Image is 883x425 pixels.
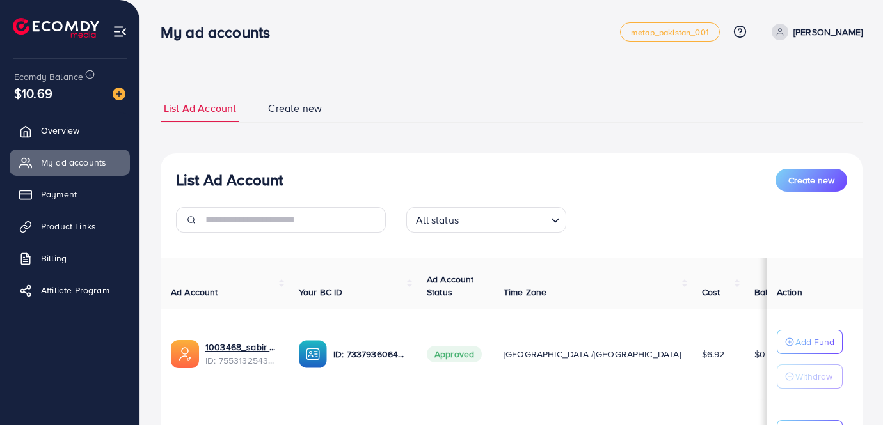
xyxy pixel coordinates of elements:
p: Withdraw [795,369,832,384]
a: My ad accounts [10,150,130,175]
a: metap_pakistan_001 [620,22,720,42]
p: ID: 7337936064855851010 [333,346,406,362]
iframe: Chat [829,367,873,415]
a: Payment [10,182,130,207]
span: Ad Account Status [427,273,474,298]
span: $0 [754,348,765,360]
span: ID: 7553132543537594376 [205,354,278,367]
h3: My ad accounts [161,23,280,42]
span: [GEOGRAPHIC_DATA]/[GEOGRAPHIC_DATA] [504,348,681,360]
a: [PERSON_NAME] [767,24,863,40]
span: $6.92 [702,348,725,360]
span: Billing [41,252,67,265]
span: Time Zone [504,286,546,298]
span: List Ad Account [164,101,236,116]
span: All status [413,211,461,229]
a: Overview [10,118,130,143]
img: menu [113,24,127,39]
span: Balance [754,286,788,298]
span: metap_pakistan_001 [631,28,709,36]
h3: List Ad Account [176,171,283,189]
img: ic-ba-acc.ded83a64.svg [299,340,327,368]
a: 1003468_sabir bhai_1758600780219 [205,341,278,353]
button: Add Fund [777,330,843,354]
span: Affiliate Program [41,284,109,297]
div: Search for option [406,207,566,233]
span: Approved [427,346,482,362]
button: Create new [776,169,847,192]
span: Product Links [41,220,96,233]
img: image [113,88,125,100]
span: Create new [788,174,834,187]
span: $10.69 [14,84,52,102]
p: Add Fund [795,334,834,350]
span: Ad Account [171,286,218,298]
img: ic-ads-acc.e4c84228.svg [171,340,199,368]
div: <span class='underline'>1003468_sabir bhai_1758600780219</span></br>7553132543537594376 [205,341,278,367]
button: Withdraw [777,364,843,389]
a: Billing [10,245,130,271]
span: Cost [702,286,720,298]
span: My ad accounts [41,156,106,169]
span: Your BC ID [299,286,343,298]
a: Product Links [10,213,130,239]
span: Create new [268,101,322,116]
span: Action [777,286,802,298]
span: Payment [41,188,77,201]
input: Search for option [463,208,546,229]
span: Overview [41,124,79,137]
p: [PERSON_NAME] [793,24,863,40]
a: Affiliate Program [10,277,130,303]
span: Ecomdy Balance [14,70,83,83]
img: logo [13,18,99,38]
